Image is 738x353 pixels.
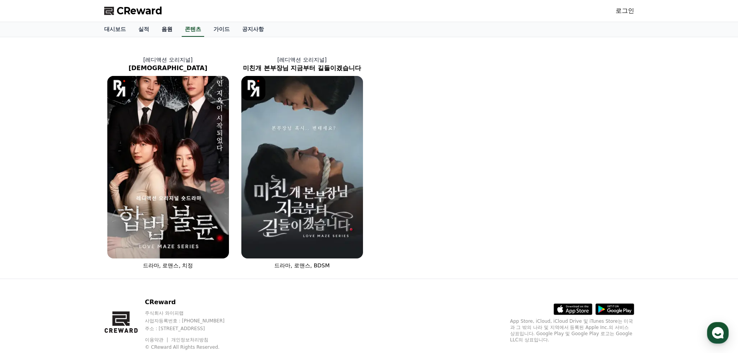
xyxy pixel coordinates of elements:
img: 합법불륜 [107,76,229,258]
a: [레디액션 오리지널] [DEMOGRAPHIC_DATA] 합법불륜 [object Object] Logo 드라마, 로맨스, 치정 [101,50,235,276]
p: [레디액션 오리지널] [101,56,235,64]
p: CReward [145,298,239,307]
img: 미친개 본부장님 지금부터 길들이겠습니다 [241,76,363,258]
p: 주소 : [STREET_ADDRESS] [145,325,239,332]
p: [레디액션 오리지널] [235,56,369,64]
img: [object Object] Logo [107,76,132,100]
p: 사업자등록번호 : [PHONE_NUMBER] [145,318,239,324]
a: 콘텐츠 [182,22,204,37]
a: 가이드 [207,22,236,37]
span: CReward [117,5,162,17]
a: 개인정보처리방침 [171,337,208,343]
span: 홈 [24,257,29,263]
a: 설정 [100,246,149,265]
a: 공지사항 [236,22,270,37]
h2: 미친개 본부장님 지금부터 길들이겠습니다 [235,64,369,73]
a: 로그인 [616,6,634,15]
p: © CReward All Rights Reserved. [145,344,239,350]
a: [레디액션 오리지널] 미친개 본부장님 지금부터 길들이겠습니다 미친개 본부장님 지금부터 길들이겠습니다 [object Object] Logo 드라마, 로맨스, BDSM [235,50,369,276]
a: 홈 [2,246,51,265]
span: 대화 [71,258,80,264]
span: 드라마, 로맨스, BDSM [274,262,330,269]
a: 실적 [132,22,155,37]
a: 음원 [155,22,179,37]
p: App Store, iCloud, iCloud Drive 및 iTunes Store는 미국과 그 밖의 나라 및 지역에서 등록된 Apple Inc.의 서비스 상표입니다. Goo... [510,318,634,343]
a: CReward [104,5,162,17]
p: 주식회사 와이피랩 [145,310,239,316]
h2: [DEMOGRAPHIC_DATA] [101,64,235,73]
a: 이용약관 [145,337,169,343]
a: 대화 [51,246,100,265]
span: 드라마, 로맨스, 치정 [143,262,193,269]
img: [object Object] Logo [241,76,266,100]
a: 대시보드 [98,22,132,37]
span: 설정 [120,257,129,263]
